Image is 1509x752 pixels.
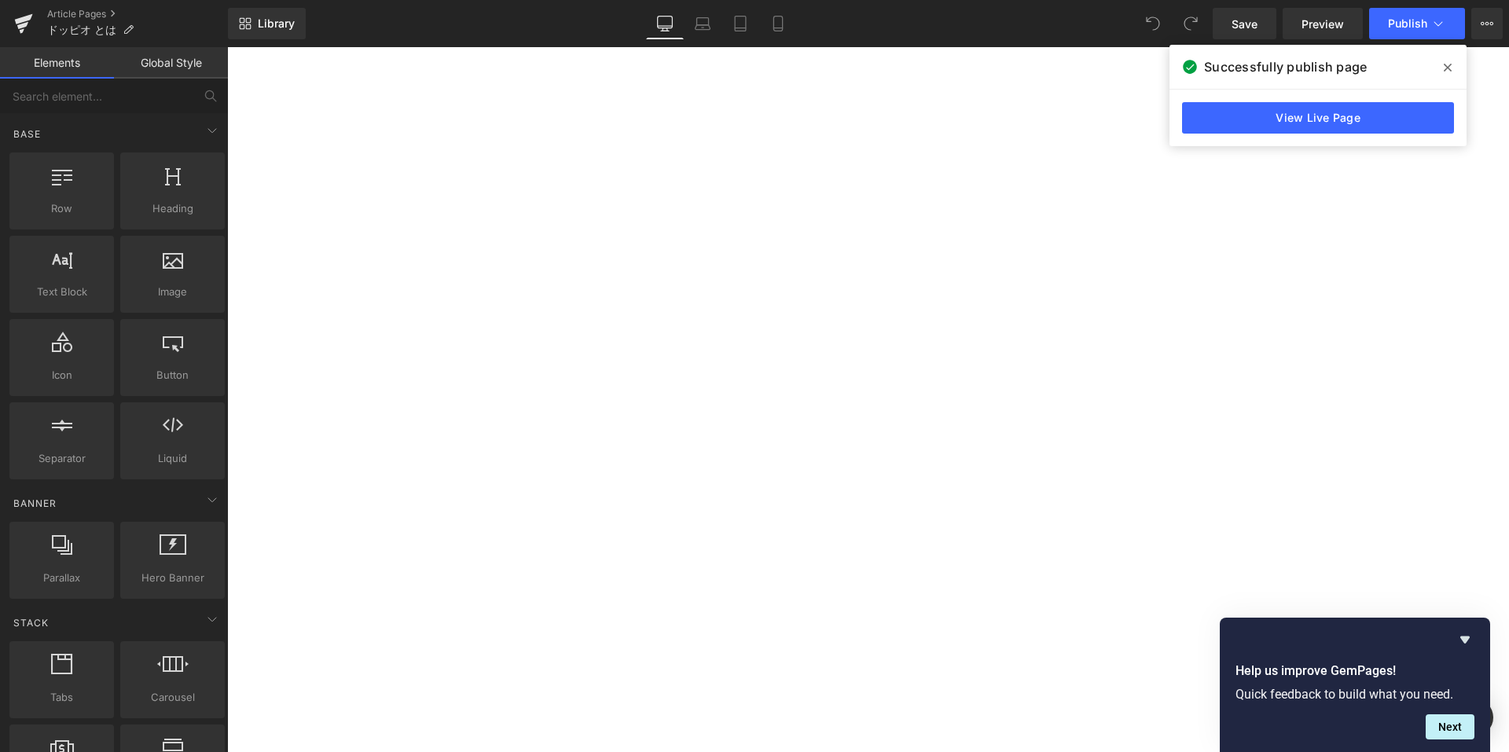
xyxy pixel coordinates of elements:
a: Laptop [684,8,721,39]
span: Base [12,127,42,141]
span: Library [258,17,295,31]
a: View Live Page [1182,102,1454,134]
span: Liquid [125,450,220,467]
a: Article Pages [47,8,228,20]
span: Heading [125,200,220,217]
span: Button [125,367,220,383]
a: Tablet [721,8,759,39]
a: Preview [1283,8,1363,39]
a: New Library [228,8,306,39]
div: Help us improve GemPages! [1235,630,1474,739]
p: Quick feedback to build what you need. [1235,687,1474,702]
button: Next question [1426,714,1474,739]
span: Icon [14,367,109,383]
span: Hero Banner [125,570,220,586]
a: Global Style [114,47,228,79]
span: Separator [14,450,109,467]
h2: Help us improve GemPages! [1235,662,1474,680]
button: Publish [1369,8,1465,39]
button: More [1471,8,1503,39]
button: Undo [1137,8,1169,39]
button: Redo [1175,8,1206,39]
span: Text Block [14,284,109,300]
span: Carousel [125,689,220,706]
span: Parallax [14,570,109,586]
span: Publish [1388,17,1427,30]
a: Desktop [646,8,684,39]
button: Hide survey [1456,630,1474,649]
span: Preview [1302,16,1344,32]
span: ドッピオ とは [47,24,116,36]
span: Image [125,284,220,300]
span: Tabs [14,689,109,706]
span: Save [1232,16,1257,32]
span: Banner [12,496,58,511]
span: Successfully publish page [1204,57,1367,76]
a: Mobile [759,8,797,39]
span: Stack [12,615,50,630]
span: Row [14,200,109,217]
